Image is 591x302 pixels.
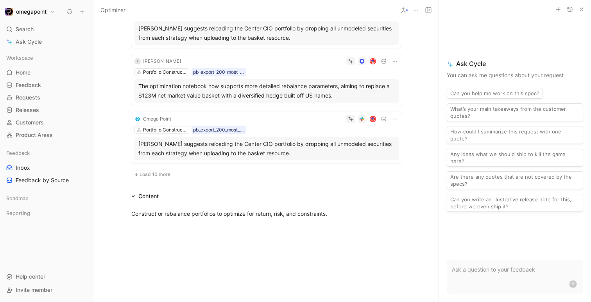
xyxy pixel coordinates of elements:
button: Any ideas what we should ship to kill the game here? [447,149,583,167]
span: Load 10 more [140,171,170,178]
span: Inbox [16,164,30,172]
div: [PERSON_NAME] suggests reloading the Center CIO portfolio by dropping all unmodeled securities fr... [138,24,395,43]
button: How could I summarize this request with one quote? [447,126,583,144]
span: Feedback [6,149,30,157]
p: You can ask me questions about your request [447,71,583,80]
span: Help center [16,273,45,280]
img: avatar [370,117,375,122]
div: Roadmap [3,192,91,204]
span: Ask Cycle [16,37,42,46]
div: Construct or rebalance portfolios to optimize for return, risk, and constraints. [131,210,402,218]
div: Help center [3,271,91,282]
div: I [134,58,141,64]
div: [PERSON_NAME] [143,57,181,65]
a: Requests [3,92,91,103]
span: Roadmap [6,194,29,202]
div: Omega Point [143,115,171,123]
a: Customers [3,117,91,128]
button: Can you write an illustrative release note for this, before we even ship it? [447,194,583,212]
a: Releases [3,104,91,116]
a: Ask Cycle [3,36,91,48]
div: Workspace [3,52,91,64]
div: Roadmap [3,192,91,206]
div: pb_export_200_most_recent [DATE] 16:00 [193,68,245,76]
div: Reporting [3,207,91,219]
span: Home [16,69,30,76]
img: avatar [370,59,375,64]
div: Portfolio Construction [143,126,187,134]
div: Content [128,192,162,201]
button: Load 10 more [131,170,173,179]
div: Reporting [3,207,91,221]
div: pb_export_200_most_recent [DATE] 16:00 [193,126,245,134]
span: Product Areas [16,131,53,139]
span: Optimizer [100,5,125,15]
span: Feedback [16,81,41,89]
span: Search [16,25,34,34]
div: Feedback [3,147,91,159]
a: Product Areas [3,129,91,141]
img: logo [134,116,141,122]
div: FeedbackInboxFeedback by Source [3,147,91,186]
div: Content [138,192,159,201]
span: Workspace [6,54,33,62]
div: The optimization notebook now supports more detailed rebalance parameters, aiming to replace a $1... [138,82,395,100]
button: omegapointomegapoint [3,6,57,17]
span: Ask Cycle [447,59,583,68]
button: Can you help me work on this spec? [447,88,543,99]
div: Portfolio Construction [143,68,187,76]
span: Customers [16,119,44,126]
div: [PERSON_NAME] suggests reloading the Center CIO portfolio by dropping all unmodeled securities fr... [138,139,395,158]
div: Search [3,23,91,35]
a: Feedback by Source [3,174,91,186]
div: Invite member [3,284,91,296]
span: Feedback by Source [16,176,69,184]
img: omegapoint [5,8,13,16]
h1: omegapoint [16,8,47,15]
span: Requests [16,94,40,101]
a: Home [3,67,91,78]
button: What’s your main takeaways from the customer quotes? [447,103,583,121]
span: Reporting [6,209,30,217]
a: Feedback [3,79,91,91]
button: Are there any quotes that are not covered by the specs? [447,171,583,189]
span: Releases [16,106,39,114]
a: Inbox [3,162,91,174]
span: Invite member [16,286,52,293]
